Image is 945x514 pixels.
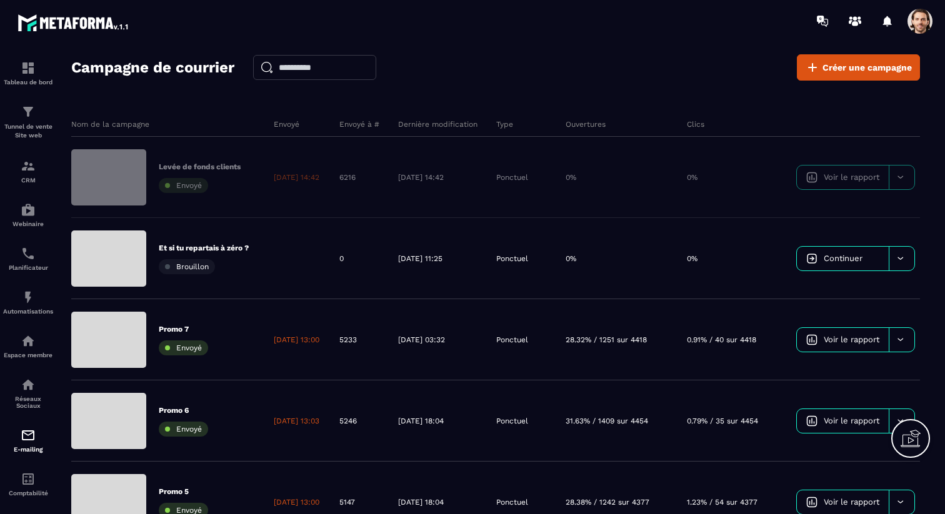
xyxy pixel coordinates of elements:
p: Tableau de bord [3,79,53,86]
p: Envoyé [274,119,299,129]
p: [DATE] 13:00 [274,497,319,507]
p: Ponctuel [496,416,528,426]
p: 0% [687,172,697,182]
img: icon [806,497,817,508]
p: 1.23% / 54 sur 4377 [687,497,757,507]
span: Voir le rapport [824,172,879,182]
a: Voir le rapport [797,490,889,514]
p: 5147 [339,497,355,507]
p: CRM [3,177,53,184]
p: [DATE] 13:00 [274,335,319,345]
p: Dernière modification [398,119,477,129]
span: Envoyé [176,343,202,352]
a: social-networksocial-networkRéseaux Sociaux [3,368,53,418]
span: Voir le rapport [824,416,879,425]
p: 0% [687,254,697,264]
img: automations [21,290,36,305]
p: [DATE] 14:42 [398,172,444,182]
p: 31.63% / 1409 sur 4454 [566,416,648,426]
a: formationformationCRM [3,149,53,193]
p: Automatisations [3,308,53,315]
span: Créer une campagne [822,61,912,74]
img: icon [806,334,817,345]
a: schedulerschedulerPlanificateur [3,237,53,280]
p: Promo 5 [159,487,208,497]
p: 28.32% / 1251 sur 4418 [566,335,647,345]
p: 0.79% / 35 sur 4454 [687,416,758,426]
p: Ponctuel [496,335,528,345]
p: [DATE] 13:03 [274,416,319,426]
a: emailemailE-mailing [3,418,53,462]
p: 28.38% / 1242 sur 4377 [566,497,649,507]
p: [DATE] 14:42 [274,172,319,182]
h2: Campagne de courrier [71,55,234,80]
p: 5233 [339,335,357,345]
p: 0% [566,172,576,182]
img: formation [21,104,36,119]
p: Et si tu repartais à zéro ? [159,243,249,253]
a: formationformationTableau de bord [3,51,53,95]
p: [DATE] 03:32 [398,335,445,345]
img: icon [806,172,817,183]
p: 0 [339,254,344,264]
img: formation [21,61,36,76]
a: Voir le rapport [797,409,889,433]
p: Promo 7 [159,324,208,334]
p: Nom de la campagne [71,119,149,129]
a: Voir le rapport [797,166,889,189]
a: automationsautomationsWebinaire [3,193,53,237]
img: accountant [21,472,36,487]
span: Voir le rapport [824,497,879,507]
p: 0.91% / 40 sur 4418 [687,335,756,345]
img: automations [21,334,36,348]
span: Continuer [824,254,862,263]
p: Ponctuel [496,254,528,264]
p: Planificateur [3,264,53,271]
img: logo [17,11,130,34]
p: Réseaux Sociaux [3,395,53,409]
a: automationsautomationsEspace membre [3,324,53,368]
img: formation [21,159,36,174]
a: accountantaccountantComptabilité [3,462,53,506]
p: Ponctuel [496,172,528,182]
a: Voir le rapport [797,328,889,352]
p: [DATE] 18:04 [398,416,444,426]
p: Promo 6 [159,405,208,415]
a: Créer une campagne [797,54,920,81]
p: 0% [566,254,576,264]
p: Ouvertures [566,119,606,129]
img: icon [806,253,817,264]
img: automations [21,202,36,217]
span: Envoyé [176,425,202,433]
span: Brouillon [176,262,209,271]
img: scheduler [21,246,36,261]
img: social-network [21,377,36,392]
img: icon [806,415,817,427]
p: Webinaire [3,220,53,227]
a: automationsautomationsAutomatisations [3,280,53,324]
p: 5246 [339,416,357,426]
p: Tunnel de vente Site web [3,122,53,140]
span: Envoyé [176,181,202,190]
p: Envoyé à # [339,119,379,129]
img: email [21,428,36,443]
span: Voir le rapport [824,335,879,344]
p: E-mailing [3,446,53,453]
p: [DATE] 11:25 [398,254,442,264]
p: [DATE] 18:04 [398,497,444,507]
p: 6216 [339,172,356,182]
p: Type [496,119,513,129]
a: formationformationTunnel de vente Site web [3,95,53,149]
p: Levée de fonds clients [159,162,241,172]
p: Comptabilité [3,490,53,497]
p: Espace membre [3,352,53,358]
a: Continuer [797,247,889,270]
p: Ponctuel [496,497,528,507]
p: Clics [687,119,704,129]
